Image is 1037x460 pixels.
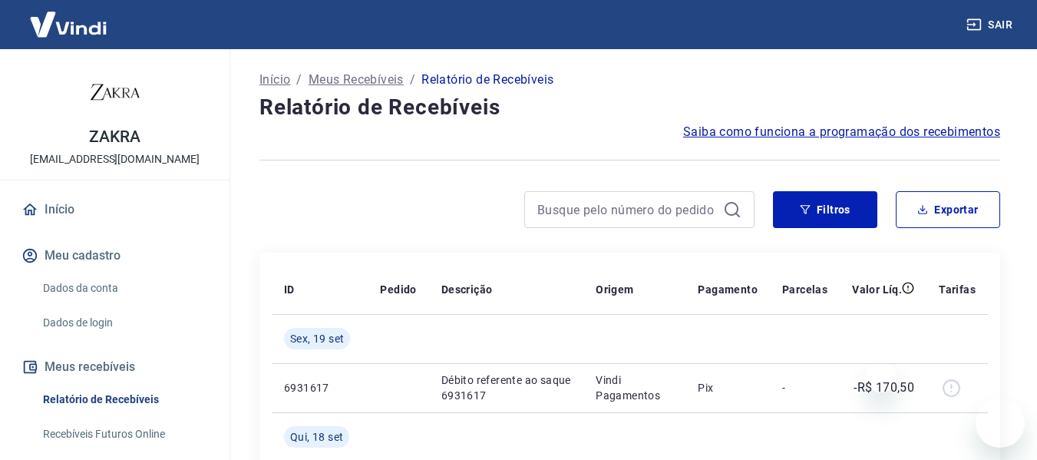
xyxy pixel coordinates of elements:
a: Saiba como funciona a programação dos recebimentos [683,123,1000,141]
p: Valor Líq. [852,282,902,297]
iframe: Fechar mensagem [866,362,897,392]
p: Débito referente ao saque 6931617 [441,372,571,403]
a: Recebíveis Futuros Online [37,419,211,450]
a: Dados da conta [37,273,211,304]
a: Relatório de Recebíveis [37,384,211,415]
p: Parcelas [782,282,827,297]
img: c463f650-52e0-4b24-8c4a-c55066a777ff.jpeg [84,61,146,123]
button: Meus recebíveis [18,350,211,384]
p: / [296,71,302,89]
h4: Relatório de Recebíveis [259,92,1000,123]
p: Vindi Pagamentos [596,372,673,403]
p: ID [284,282,295,297]
iframe: Botão para abrir a janela de mensagens [976,399,1025,448]
button: Meu cadastro [18,239,211,273]
p: Tarifas [939,282,976,297]
p: Pix [698,380,758,395]
img: Vindi [18,1,118,48]
span: Qui, 18 set [290,429,343,445]
p: Origem [596,282,633,297]
p: Pedido [380,282,416,297]
p: / [410,71,415,89]
button: Sair [963,11,1019,39]
p: - [782,380,827,395]
a: Início [18,193,211,227]
p: [EMAIL_ADDRESS][DOMAIN_NAME] [30,151,200,167]
p: 6931617 [284,380,355,395]
p: Descrição [441,282,493,297]
span: Sex, 19 set [290,331,344,346]
button: Filtros [773,191,877,228]
p: Pagamento [698,282,758,297]
p: -R$ 170,50 [854,379,914,397]
input: Busque pelo número do pedido [537,198,717,221]
a: Meus Recebíveis [309,71,404,89]
p: ZAKRA [89,129,140,145]
a: Dados de login [37,307,211,339]
button: Exportar [896,191,1000,228]
p: Relatório de Recebíveis [421,71,553,89]
a: Início [259,71,290,89]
